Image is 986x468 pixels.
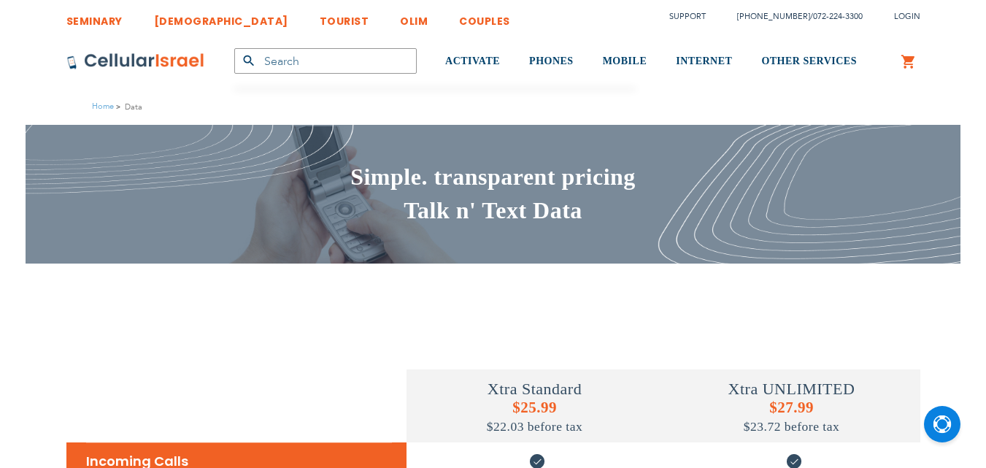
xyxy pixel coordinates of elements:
a: [PHONE_NUMBER] [737,11,810,22]
a: [DEMOGRAPHIC_DATA] [154,4,288,31]
span: $23.72 before tax [744,419,839,434]
span: OTHER SERVICES [761,55,857,66]
a: TOURIST [320,4,369,31]
h4: Xtra UNLIMITED [663,380,920,399]
h2: Simple. transparent pricing [66,161,920,194]
a: INTERNET [676,34,732,89]
span: PHONES [529,55,574,66]
li: / [723,6,863,27]
input: Search [234,48,417,74]
a: Home [92,101,114,112]
a: OLIM [400,4,428,31]
a: SEMINARY [66,4,123,31]
a: MOBILE [603,34,647,89]
span: MOBILE [603,55,647,66]
span: Login [894,11,920,22]
a: PHONES [529,34,574,89]
span: $22.03 before tax [487,419,582,434]
h4: Xtra Standard [407,380,663,399]
span: INTERNET [676,55,732,66]
h5: $25.99 [407,399,663,435]
span: ACTIVATE [445,55,500,66]
a: COUPLES [459,4,510,31]
h5: $27.99 [663,399,920,435]
a: OTHER SERVICES [761,34,857,89]
img: Cellular Israel Logo [66,53,205,70]
strong: Data [125,100,142,114]
a: ACTIVATE [445,34,500,89]
a: 072-224-3300 [813,11,863,22]
a: Support [669,11,706,22]
h2: Talk n' Text Data [66,194,920,228]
